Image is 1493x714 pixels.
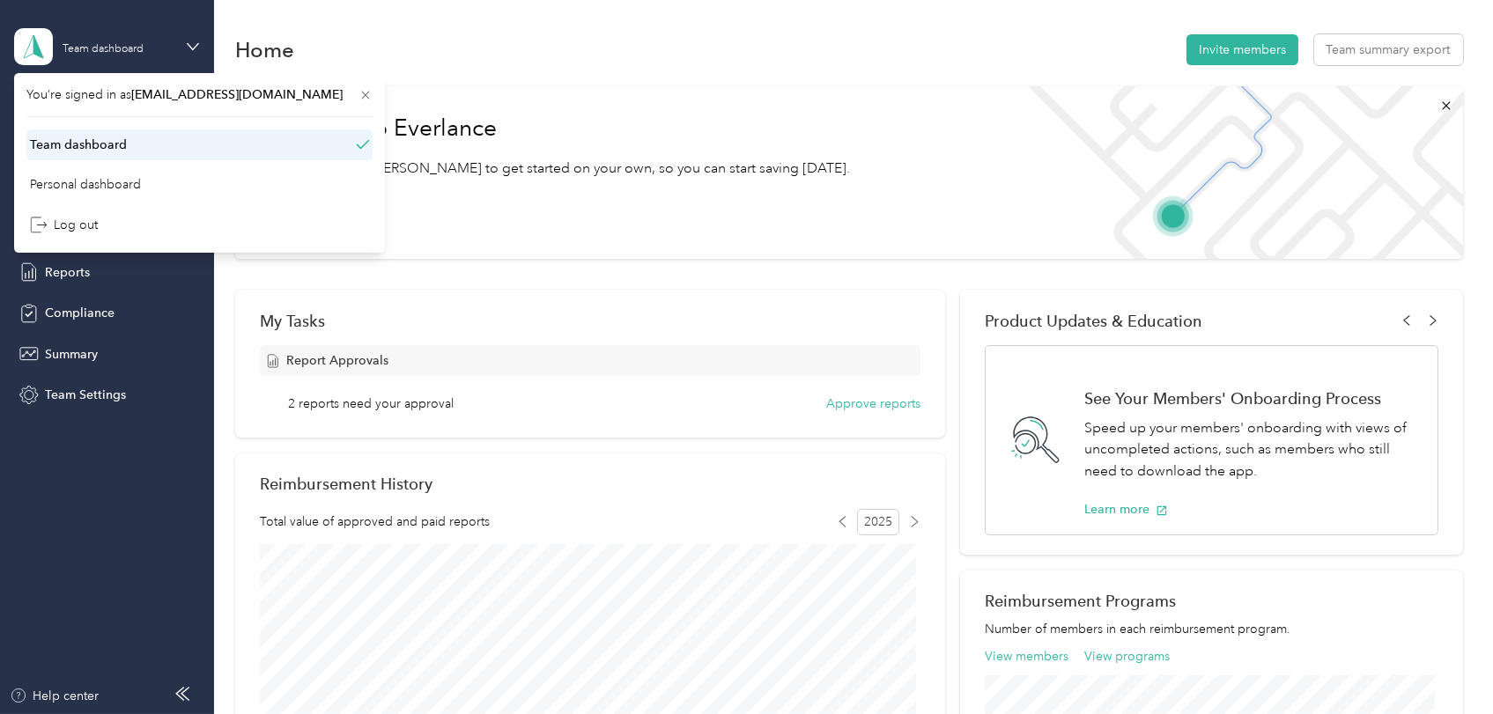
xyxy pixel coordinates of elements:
[30,216,98,234] div: Log out
[45,263,90,282] span: Reports
[1186,34,1298,65] button: Invite members
[10,687,100,705] button: Help center
[286,351,388,370] span: Report Approvals
[1084,417,1418,482] p: Speed up your members' onboarding with views of uncompleted actions, such as members who still ne...
[1010,86,1462,259] img: Welcome to everlance
[1314,34,1463,65] button: Team summary export
[985,312,1202,330] span: Product Updates & Education
[1084,389,1418,408] h1: See Your Members' Onboarding Process
[985,647,1068,666] button: View members
[826,394,920,413] button: Approve reports
[45,304,115,322] span: Compliance
[857,509,899,535] span: 2025
[260,475,432,493] h2: Reimbursement History
[235,40,294,59] h1: Home
[260,512,490,531] span: Total value of approved and paid reports
[288,394,454,413] span: 2 reports need your approval
[30,175,141,194] div: Personal dashboard
[1084,500,1168,519] button: Learn more
[131,87,343,102] span: [EMAIL_ADDRESS][DOMAIN_NAME]
[1084,647,1170,666] button: View programs
[30,136,127,154] div: Team dashboard
[260,158,850,180] p: Read our step-by-[PERSON_NAME] to get started on your own, so you can start saving [DATE].
[45,386,126,404] span: Team Settings
[26,85,373,104] span: You’re signed in as
[1394,615,1493,714] iframe: Everlance-gr Chat Button Frame
[260,114,850,143] h1: Welcome to Everlance
[45,345,98,364] span: Summary
[985,620,1438,638] p: Number of members in each reimbursement program.
[260,312,920,330] div: My Tasks
[985,592,1438,610] h2: Reimbursement Programs
[63,44,144,55] div: Team dashboard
